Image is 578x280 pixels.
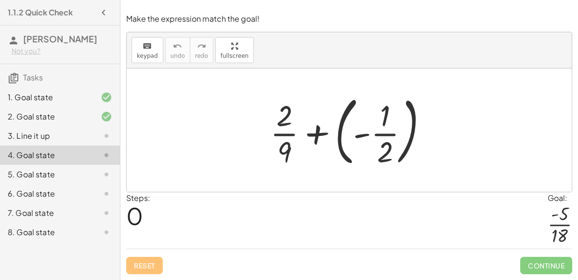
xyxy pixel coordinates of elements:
[101,149,112,161] i: Task not started.
[8,7,73,18] h4: 1.1.2 Quick Check
[101,111,112,122] i: Task finished and correct.
[101,188,112,200] i: Task not started.
[101,207,112,219] i: Task not started.
[221,53,249,59] span: fullscreen
[195,53,208,59] span: redo
[126,193,150,203] label: Steps:
[8,130,85,142] div: 3. Line it up
[215,37,254,63] button: fullscreen
[190,37,213,63] button: redoredo
[131,37,163,63] button: keyboardkeypad
[8,169,85,180] div: 5. Goal state
[101,130,112,142] i: Task not started.
[8,207,85,219] div: 7. Goal state
[165,37,190,63] button: undoundo
[171,53,185,59] span: undo
[101,227,112,238] i: Task not started.
[8,149,85,161] div: 4. Goal state
[12,46,112,56] div: Not you?
[101,92,112,103] i: Task finished and correct.
[8,111,85,122] div: 2. Goal state
[8,188,85,200] div: 6. Goal state
[126,201,143,230] span: 0
[8,92,85,103] div: 1. Goal state
[197,40,206,52] i: redo
[173,40,182,52] i: undo
[143,40,152,52] i: keyboard
[548,192,572,204] div: Goal:
[126,13,572,25] p: Make the expression match the goal!
[101,169,112,180] i: Task not started.
[137,53,158,59] span: keypad
[23,33,97,44] span: [PERSON_NAME]
[8,227,85,238] div: 8. Goal state
[23,72,43,82] span: Tasks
